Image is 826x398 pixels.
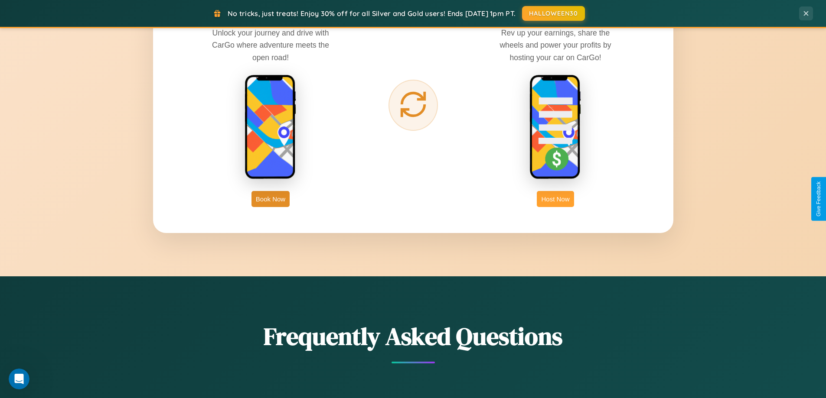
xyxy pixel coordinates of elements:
[816,181,822,217] div: Give Feedback
[206,27,336,63] p: Unlock your journey and drive with CarGo where adventure meets the open road!
[245,74,297,180] img: rent phone
[529,74,581,180] img: host phone
[228,9,516,18] span: No tricks, just treats! Enjoy 30% off for all Silver and Gold users! Ends [DATE] 1pm PT.
[490,27,620,63] p: Rev up your earnings, share the wheels and power your profits by hosting your car on CarGo!
[537,191,574,207] button: Host Now
[522,6,585,21] button: HALLOWEEN30
[9,369,29,389] iframe: Intercom live chat
[153,320,673,353] h2: Frequently Asked Questions
[251,191,290,207] button: Book Now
